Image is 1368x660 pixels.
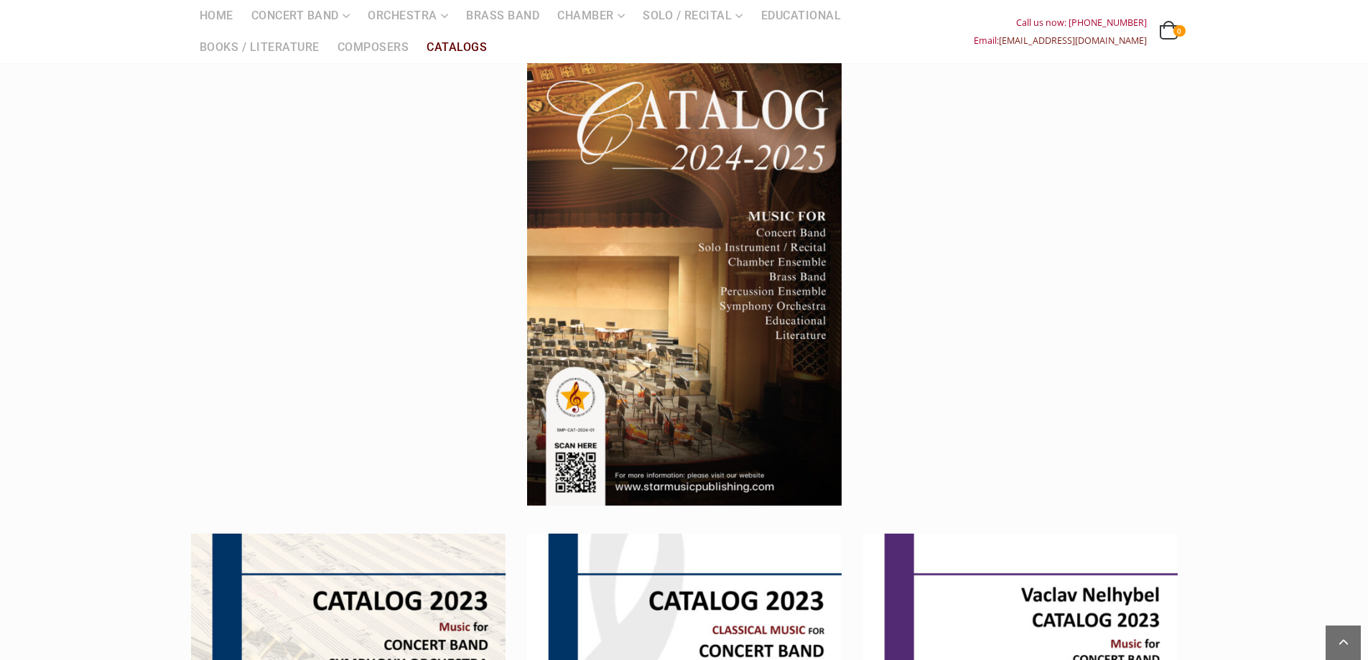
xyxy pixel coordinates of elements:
[974,14,1147,32] div: Call us now: [PHONE_NUMBER]
[1173,25,1185,37] span: 0
[329,32,418,63] a: Composers
[974,32,1147,50] div: Email:
[999,34,1147,47] a: [EMAIL_ADDRESS][DOMAIN_NAME]
[418,32,495,63] a: Catalogs
[191,32,328,63] a: Books / Literature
